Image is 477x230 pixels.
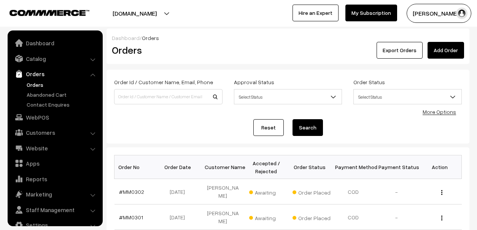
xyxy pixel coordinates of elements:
span: Order Placed [293,187,331,196]
th: Payment Status [375,155,418,179]
a: #MM0301 [119,214,143,220]
td: [DATE] [158,179,201,204]
th: Order Status [288,155,331,179]
a: Dashboard [10,36,100,50]
td: COD [331,179,375,204]
td: [PERSON_NAME] [201,204,245,230]
th: Action [418,155,461,179]
label: Order Status [353,78,385,86]
button: [DOMAIN_NAME] [86,4,183,23]
a: Hire an Expert [293,5,339,21]
span: Select Status [353,89,462,104]
td: COD [331,204,375,230]
th: Customer Name [201,155,245,179]
img: Menu [441,216,442,220]
td: - [375,204,418,230]
a: My Subscription [345,5,397,21]
a: Staff Management [10,203,100,217]
td: [DATE] [158,204,201,230]
a: Orders [10,67,100,81]
th: Order No [114,155,158,179]
a: Catalog [10,52,100,65]
a: Customers [10,126,100,139]
label: Order Id / Customer Name, Email, Phone [114,78,213,86]
td: - [375,179,418,204]
a: #MM0302 [119,188,144,195]
th: Order Date [158,155,201,179]
span: Orders [142,35,159,41]
th: Accepted / Rejected [245,155,288,179]
span: Awaiting [249,212,287,222]
span: Select Status [354,90,461,104]
a: Dashboard [112,35,140,41]
a: Add Order [428,42,464,59]
a: More Options [423,109,456,115]
span: Select Status [234,89,342,104]
button: Search [293,119,323,136]
input: Order Id / Customer Name / Customer Email / Customer Phone [114,89,223,104]
a: Contact Enquires [25,101,100,109]
a: WebPOS [10,110,100,124]
span: Order Placed [293,212,331,222]
span: Awaiting [249,187,287,196]
a: Marketing [10,187,100,201]
a: Orders [25,81,100,89]
img: COMMMERCE [10,10,89,16]
button: [PERSON_NAME]… [407,4,471,23]
td: [PERSON_NAME] [201,179,245,204]
a: Reset [253,119,284,136]
button: Export Orders [377,42,423,59]
img: user [456,8,467,19]
span: Select Status [234,90,342,104]
a: COMMMERCE [10,8,76,17]
th: Payment Method [331,155,375,179]
a: Website [10,141,100,155]
div: / [112,34,464,42]
a: Apps [10,157,100,170]
a: Abandoned Cart [25,91,100,99]
img: Menu [441,190,442,195]
h2: Orders [112,44,222,56]
a: Reports [10,172,100,186]
label: Approval Status [234,78,274,86]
